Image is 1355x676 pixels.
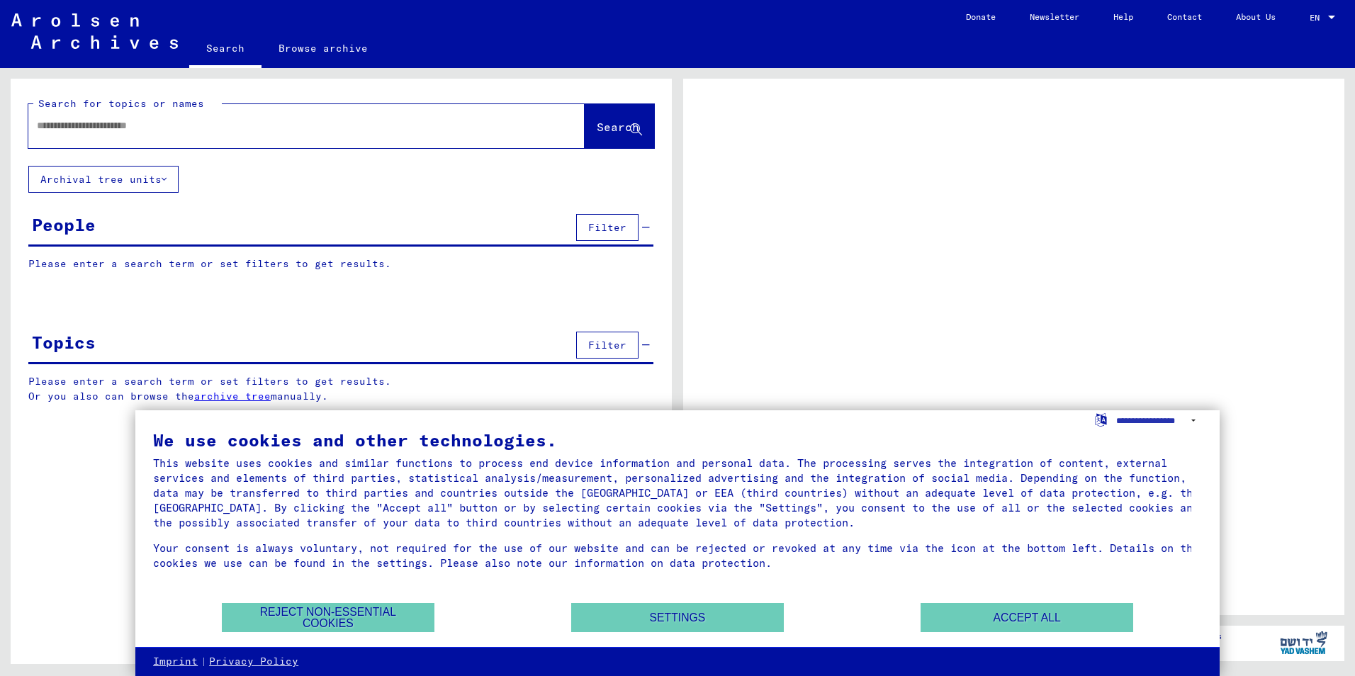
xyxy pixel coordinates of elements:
p: Please enter a search term or set filters to get results. [28,257,653,271]
a: Privacy Policy [209,655,298,669]
div: This website uses cookies and similar functions to process end device information and personal da... [153,456,1202,530]
mat-label: Search for topics or names [38,97,204,110]
img: yv_logo.png [1277,625,1330,660]
button: Filter [576,332,639,359]
span: Search [597,120,639,134]
div: People [32,212,96,237]
div: Your consent is always voluntary, not required for the use of our website and can be rejected or ... [153,541,1202,570]
button: Reject non-essential cookies [222,603,434,632]
button: Archival tree units [28,166,179,193]
span: Filter [588,221,626,234]
a: Imprint [153,655,198,669]
a: archive tree [194,390,271,402]
img: Arolsen_neg.svg [11,13,178,49]
p: Please enter a search term or set filters to get results. Or you also can browse the manually. [28,374,654,404]
a: Search [189,31,262,68]
button: Search [585,104,654,148]
button: Filter [576,214,639,241]
button: Settings [571,603,784,632]
div: Topics [32,329,96,355]
span: Filter [588,339,626,351]
button: Accept all [921,603,1133,632]
a: Browse archive [262,31,385,65]
span: EN [1310,13,1325,23]
div: We use cookies and other technologies. [153,432,1202,449]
